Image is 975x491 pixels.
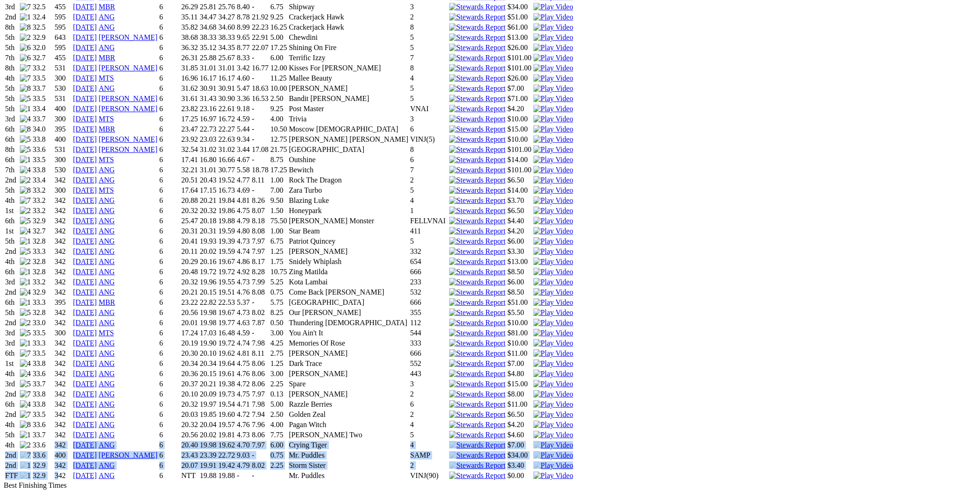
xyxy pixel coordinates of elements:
[449,359,506,368] img: Stewards Report
[73,410,97,418] a: [DATE]
[20,390,31,398] img: 7
[73,196,97,204] a: [DATE]
[73,207,97,214] a: [DATE]
[534,145,573,153] a: View replay
[73,370,97,378] a: [DATE]
[534,247,573,256] img: Play Video
[534,13,573,21] a: View replay
[99,33,157,41] a: [PERSON_NAME]
[534,135,573,143] a: View replay
[20,166,31,174] img: 4
[20,451,31,460] img: 7
[534,329,573,337] a: View replay
[449,247,506,256] img: Stewards Report
[534,3,573,11] a: View replay
[20,105,31,113] img: 1
[73,74,97,82] a: [DATE]
[20,258,31,266] img: 2
[534,298,573,306] a: View replay
[99,380,115,388] a: ANG
[99,115,114,123] a: MTS
[534,451,573,460] img: Play Video
[449,472,506,480] img: Stewards Report
[534,74,573,82] img: Play Video
[20,33,31,42] img: 2
[534,268,573,276] img: Play Video
[534,33,573,42] img: Play Video
[534,431,573,439] a: View replay
[20,94,31,103] img: 5
[73,3,97,11] a: [DATE]
[99,94,157,102] a: [PERSON_NAME]
[73,472,97,479] a: [DATE]
[270,2,287,12] td: 6.75
[99,370,115,378] a: ANG
[449,349,506,358] img: Stewards Report
[534,451,573,459] a: View replay
[534,370,573,378] img: Play Video
[449,329,506,337] img: Stewards Report
[449,3,506,11] img: Stewards Report
[73,441,97,449] a: [DATE]
[449,74,506,82] img: Stewards Report
[534,380,573,388] a: View replay
[5,13,19,22] td: 2nd
[449,298,506,307] img: Stewards Report
[32,13,54,22] td: 32.4
[534,186,573,195] img: Play Video
[99,145,157,153] a: [PERSON_NAME]
[534,125,573,133] a: View replay
[99,84,115,92] a: ANG
[20,441,31,449] img: 2
[534,74,573,82] a: View replay
[73,349,97,357] a: [DATE]
[73,390,97,398] a: [DATE]
[20,359,31,368] img: 4
[534,176,573,184] img: Play Video
[99,64,157,72] a: [PERSON_NAME]
[73,298,97,306] a: [DATE]
[534,278,573,286] img: Play Video
[20,207,31,215] img: 2
[73,156,97,164] a: [DATE]
[534,23,573,31] img: Play Video
[73,135,97,143] a: [DATE]
[449,64,506,72] img: Stewards Report
[449,13,506,21] img: Stewards Report
[73,23,97,31] a: [DATE]
[449,461,506,470] img: Stewards Report
[73,105,97,113] a: [DATE]
[73,278,97,286] a: [DATE]
[73,258,97,265] a: [DATE]
[20,156,31,164] img: 1
[99,217,115,225] a: ANG
[73,237,97,245] a: [DATE]
[99,339,115,347] a: ANG
[20,288,31,296] img: 4
[534,13,573,21] img: Play Video
[99,23,115,31] a: ANG
[20,115,31,123] img: 4
[534,156,573,164] a: View replay
[534,115,573,123] img: Play Video
[99,54,115,62] a: MBR
[99,105,157,113] a: [PERSON_NAME]
[73,329,97,337] a: [DATE]
[449,227,506,235] img: Stewards Report
[99,125,115,133] a: MBR
[534,370,573,378] a: View replay
[449,44,506,52] img: Stewards Report
[534,298,573,307] img: Play Video
[534,115,573,123] a: View replay
[73,359,97,367] a: [DATE]
[73,125,97,133] a: [DATE]
[534,196,573,205] img: Play Video
[73,431,97,439] a: [DATE]
[534,135,573,144] img: Play Video
[73,451,97,459] a: [DATE]
[534,207,573,214] a: View replay
[99,359,115,367] a: ANG
[99,237,115,245] a: ANG
[534,288,573,296] img: Play Video
[199,2,217,12] td: 25.81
